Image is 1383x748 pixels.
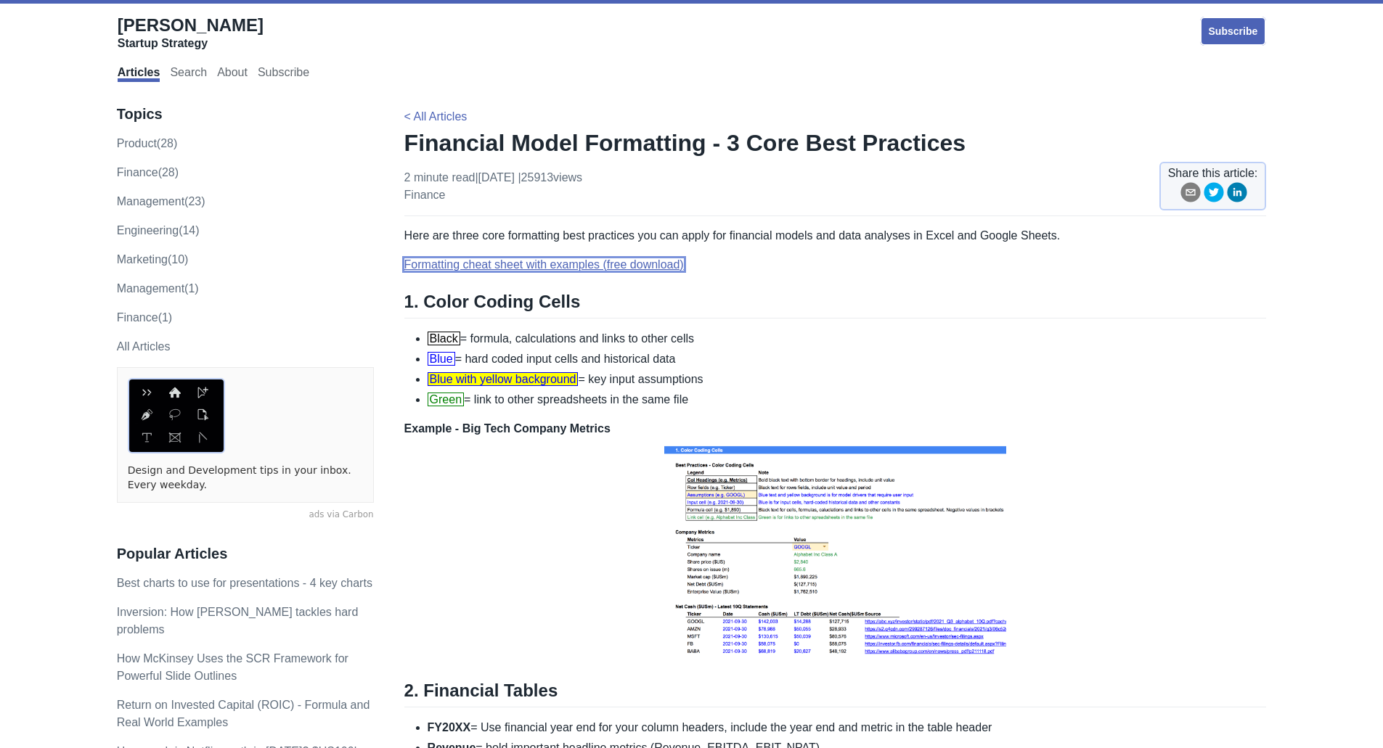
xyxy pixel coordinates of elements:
[170,66,207,82] a: Search
[428,371,1267,388] li: = key input assumptions
[1180,182,1201,207] button: email
[518,171,582,184] span: | 25913 views
[404,680,1267,707] h2: 2. Financial Tables
[428,350,1267,368] li: = hard coded input cells and historical data
[428,721,471,733] strong: FY20XX
[661,437,1010,662] img: COLORCODE
[117,699,370,728] a: Return on Invested Capital (ROIC) - Formula and Real World Examples
[428,332,460,345] span: Black
[117,105,374,123] h3: Topics
[258,66,309,82] a: Subscribe
[128,378,225,453] img: ads via Carbon
[404,227,1267,244] p: Here are three core formatting best practices you can apply for financial models and data analyse...
[217,66,248,82] a: About
[428,393,464,406] span: Green
[428,330,1267,348] li: = formula, calculations and links to other cells
[1227,182,1247,207] button: linkedin
[428,391,1267,408] li: = link to other spreadsheets in the same file
[117,577,372,589] a: Best charts to use for presentations - 4 key charts
[118,66,160,82] a: Articles
[404,291,1267,318] h2: 1. Color Coding Cells
[117,224,200,237] a: engineering(14)
[428,352,455,366] span: Blue
[428,719,1267,736] li: = Use financial year end for your column headers, include the year end and metric in the table he...
[117,545,374,563] h3: Popular Articles
[117,195,205,207] a: management(23)
[404,128,1267,157] h1: Financial Model Formatting - 3 Core Best Practices
[117,166,179,178] a: finance(28)
[118,15,264,51] a: [PERSON_NAME]Startup Strategy
[404,189,446,201] a: finance
[404,258,684,271] a: Formatting cheat sheet with examples (free download)
[404,110,468,123] a: < All Articles
[117,282,199,295] a: Management(1)
[117,253,189,266] a: marketing(10)
[118,36,264,51] div: Startup Strategy
[1204,182,1224,207] button: twitter
[117,137,178,149] a: product(28)
[117,606,359,636] a: Inversion: How [PERSON_NAME] tackles hard problems
[404,422,611,435] strong: Example - Big Tech Company Metrics
[404,169,583,204] p: 2 minute read | [DATE]
[117,652,348,682] a: How McKinsey Uses the SCR Framework for Powerful Slide Outlines
[1168,165,1258,182] span: Share this article:
[128,464,363,492] a: Design and Development tips in your inbox. Every weekday.
[117,340,171,353] a: All Articles
[117,509,374,522] a: ads via Carbon
[428,372,579,386] span: Blue with yellow background
[117,311,172,324] a: Finance(1)
[118,15,264,35] span: [PERSON_NAME]
[1200,17,1267,46] a: Subscribe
